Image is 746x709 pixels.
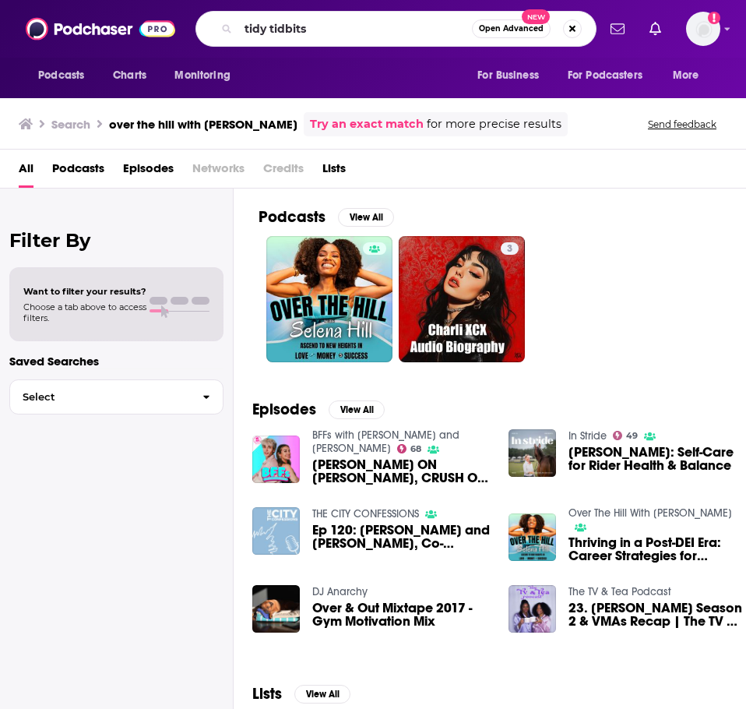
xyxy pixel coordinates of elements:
button: open menu [466,61,558,90]
span: 3 [507,242,512,257]
a: PodcastsView All [259,207,394,227]
button: View All [338,208,394,227]
button: Send feedback [643,118,721,131]
img: User Profile [686,12,720,46]
a: All [19,156,33,188]
div: Search podcasts, credits, & more... [195,11,596,47]
h2: Episodes [252,400,316,419]
span: Logged in as GregKubie [686,12,720,46]
input: Search podcasts, credits, & more... [238,16,472,41]
a: Over & Out Mixtape 2017 - Gym Motivation Mix [312,601,490,628]
a: The TV & Tea Podcast [568,585,671,598]
a: Show notifications dropdown [604,16,631,42]
a: Charts [103,61,156,90]
a: Try an exact match [310,115,424,133]
button: open menu [27,61,104,90]
span: For Podcasters [568,65,642,86]
span: For Business [477,65,539,86]
a: EpisodesView All [252,400,385,419]
a: THE CITY CONFESSIONS [312,507,419,520]
span: Networks [192,156,245,188]
img: Over & Out Mixtape 2017 - Gym Motivation Mix [252,585,300,633]
img: Thriving in a Post-DEI Era: Career Strategies for Uncertain Times [508,513,556,561]
img: Selena O’Hanlon: Self-Care for Rider Health & Balance [508,429,556,477]
span: New [522,9,550,24]
span: More [673,65,699,86]
button: open menu [662,61,719,90]
button: Select [9,379,223,414]
svg: Add a profile image [708,12,720,24]
img: 23. Hanna Season 2 & VMAs Recap | The TV & Tea Podcast [508,585,556,633]
h2: Podcasts [259,207,325,227]
a: Selena O’Hanlon: Self-Care for Rider Health & Balance [568,446,746,472]
a: Podcasts [52,156,104,188]
p: Saved Searches [9,354,223,369]
a: In Stride [568,429,607,443]
a: BRECKIE HILL ON LIVVY DUNNE BEEF, CRUSH ON JOSH RICHARDS, AND BIG ANNOUNCEMENT — BFFs EP. 122 [312,458,490,485]
h3: Search [51,117,90,132]
a: 23. Hanna Season 2 & VMAs Recap | The TV & Tea Podcast [568,601,746,628]
img: Ep 120: Hilla Narov and Samantha Woolf, Co-Founders of Official Partner- Challenges and Lessons a... [252,507,300,555]
a: Over The Hill With Selena Hill [568,506,732,520]
h2: Lists [252,684,282,704]
span: Open Advanced [479,25,544,33]
a: BFFs with Josh Richards and Brianna Chickenfry [312,429,459,455]
button: Open AdvancedNew [472,19,551,38]
button: open menu [164,61,250,90]
a: Episodes [123,156,174,188]
h3: over the hill with [PERSON_NAME] [109,117,297,132]
a: Lists [322,156,346,188]
span: [PERSON_NAME]: Self-Care for Rider Health & Balance [568,446,746,472]
span: Podcasts [38,65,84,86]
span: Ep 120: [PERSON_NAME] and [PERSON_NAME], Co-Founders of Official Partner- Challenges and Lessons ... [312,524,490,550]
button: open menu [558,61,665,90]
a: 68 [397,444,422,453]
span: Credits [263,156,304,188]
a: 3 [501,242,519,255]
span: for more precise results [427,115,561,133]
img: BRECKIE HILL ON LIVVY DUNNE BEEF, CRUSH ON JOSH RICHARDS, AND BIG ANNOUNCEMENT — BFFs EP. 122 [252,436,300,483]
a: Ep 120: Hilla Narov and Samantha Woolf, Co-Founders of Official Partner- Challenges and Lessons a... [312,524,490,550]
span: Choose a tab above to access filters. [23,302,146,323]
span: [PERSON_NAME] ON [PERSON_NAME], CRUSH ON [PERSON_NAME], AND [PERSON_NAME] ANNOUNCEMENT — BFFs EP.... [312,458,490,485]
a: 49 [613,431,639,440]
span: 49 [626,432,638,439]
span: 23. [PERSON_NAME] Season 2 & VMAs Recap | The TV & Tea Podcast [568,601,746,628]
button: Show profile menu [686,12,720,46]
a: 3 [399,236,525,362]
a: Thriving in a Post-DEI Era: Career Strategies for Uncertain Times [568,536,746,563]
button: View All [294,685,350,704]
a: DJ Anarchy [312,585,368,598]
a: Show notifications dropdown [643,16,667,42]
button: View All [329,400,385,419]
span: 68 [410,446,421,453]
h2: Filter By [9,229,223,252]
img: Podchaser - Follow, Share and Rate Podcasts [26,14,175,44]
span: Want to filter your results? [23,286,146,297]
span: Select [10,392,190,402]
a: ListsView All [252,684,350,704]
span: Monitoring [174,65,230,86]
span: Charts [113,65,146,86]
